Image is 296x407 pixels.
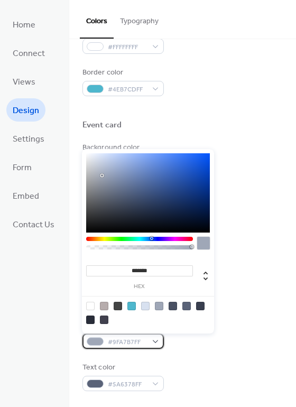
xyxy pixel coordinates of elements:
div: rgb(182, 172, 172) [100,302,108,310]
div: rgb(67, 68, 68) [114,302,122,310]
span: #FFFFFFFF [108,42,147,53]
span: #4EB7CDFF [108,84,147,95]
div: rgb(255, 255, 255) [86,302,95,310]
div: Event card [82,120,122,131]
a: Settings [6,127,51,150]
a: Views [6,70,42,93]
div: rgb(41, 45, 57) [86,316,95,324]
span: Embed [13,188,39,205]
div: rgb(73, 81, 99) [169,302,177,310]
div: Background color [82,142,162,153]
a: Form [6,155,38,179]
div: rgb(216, 225, 240) [141,302,150,310]
span: #9FA7B7FF [108,337,147,348]
div: rgb(78, 183, 205) [127,302,136,310]
div: Border color [82,67,162,78]
a: Design [6,98,45,122]
span: Home [13,17,35,34]
a: Contact Us [6,212,61,236]
span: Contact Us [13,217,54,234]
span: Views [13,74,35,91]
div: rgb(65, 65, 78) [100,316,108,324]
span: Connect [13,45,45,62]
label: hex [86,284,193,290]
div: rgb(159, 167, 183) [155,302,163,310]
span: #5A6378FF [108,379,147,390]
span: Settings [13,131,44,148]
div: rgb(57, 63, 79) [196,302,205,310]
a: Embed [6,184,45,207]
a: Connect [6,41,51,64]
a: Home [6,13,42,36]
span: Design [13,103,39,119]
div: rgb(90, 99, 120) [182,302,191,310]
span: Form [13,160,32,177]
div: Text color [82,362,162,373]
